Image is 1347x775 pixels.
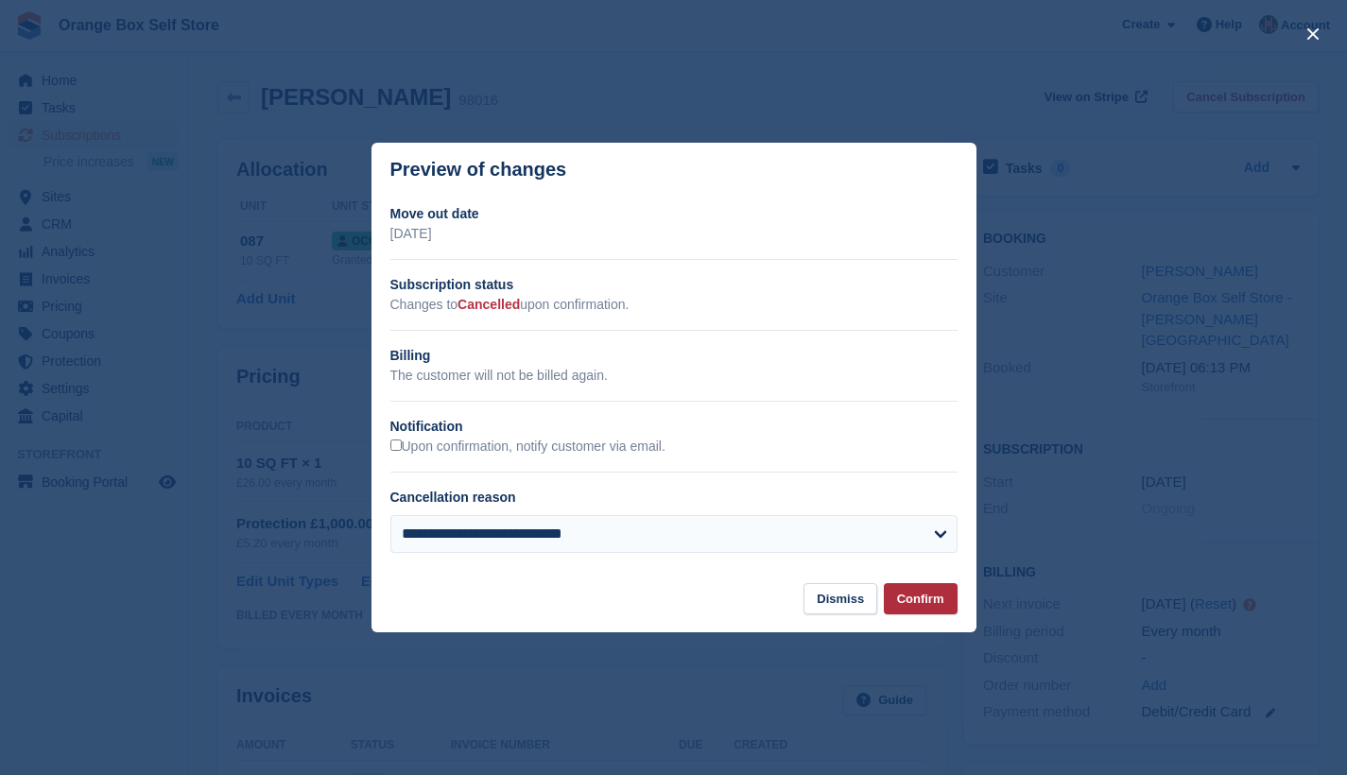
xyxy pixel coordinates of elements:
[390,159,567,181] p: Preview of changes
[458,297,520,312] span: Cancelled
[390,366,958,386] p: The customer will not be billed again.
[390,490,516,505] label: Cancellation reason
[390,295,958,315] p: Changes to upon confirmation.
[884,583,958,614] button: Confirm
[390,224,958,244] p: [DATE]
[390,346,958,366] h2: Billing
[390,204,958,224] h2: Move out date
[390,417,958,437] h2: Notification
[390,439,665,456] label: Upon confirmation, notify customer via email.
[390,439,402,451] input: Upon confirmation, notify customer via email.
[803,583,877,614] button: Dismiss
[390,275,958,295] h2: Subscription status
[1298,19,1328,49] button: close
